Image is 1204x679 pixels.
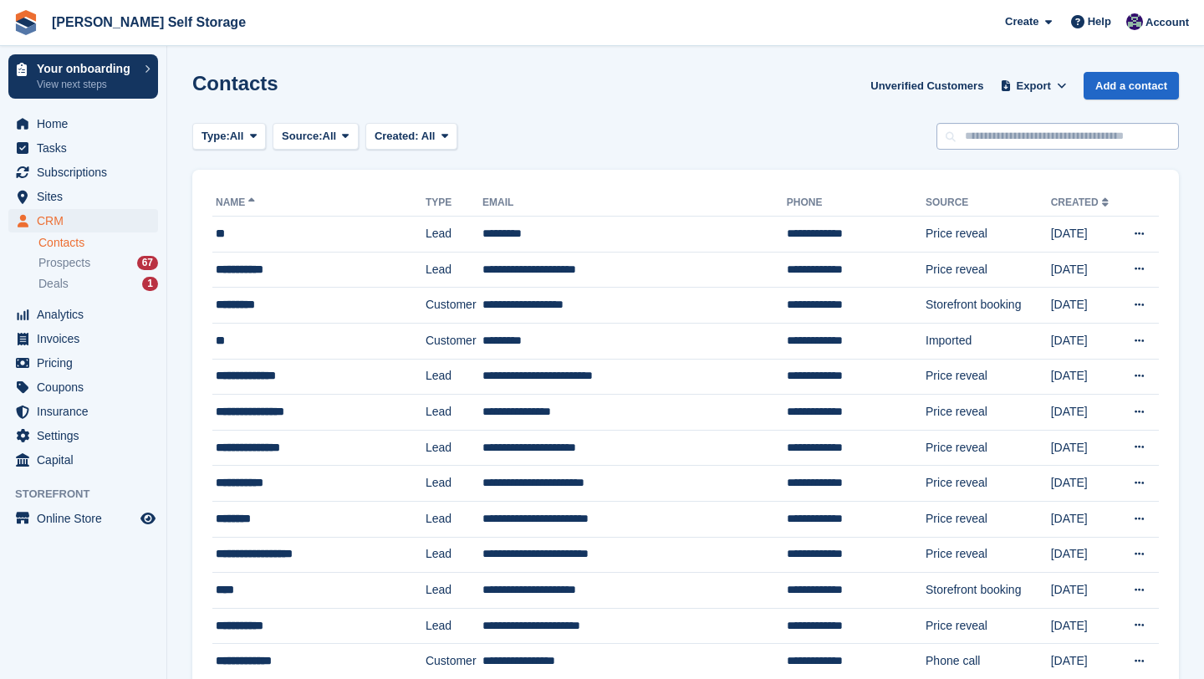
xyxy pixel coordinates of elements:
td: Lead [426,430,482,466]
a: Unverified Customers [864,72,990,100]
a: menu [8,327,158,350]
a: Prospects 67 [38,254,158,272]
td: [DATE] [1051,359,1120,395]
a: [PERSON_NAME] Self Storage [45,8,253,36]
td: [DATE] [1051,252,1120,288]
p: Your onboarding [37,63,136,74]
td: Price reveal [926,537,1051,573]
a: menu [8,185,158,208]
th: Phone [787,190,926,217]
button: Type: All [192,123,266,151]
td: [DATE] [1051,217,1120,253]
span: CRM [37,209,137,232]
a: menu [8,507,158,530]
span: All [421,130,436,142]
span: Storefront [15,486,166,503]
td: Price reveal [926,501,1051,537]
a: menu [8,424,158,447]
td: [DATE] [1051,466,1120,502]
th: Source [926,190,1051,217]
td: [DATE] [1051,608,1120,644]
img: Matthew Jones [1126,13,1143,30]
span: Source: [282,128,322,145]
div: 1 [142,277,158,291]
span: Pricing [37,351,137,375]
h1: Contacts [192,72,278,94]
span: Coupons [37,375,137,399]
a: menu [8,400,158,423]
td: Price reveal [926,466,1051,502]
a: Preview store [138,508,158,528]
span: Online Store [37,507,137,530]
a: menu [8,161,158,184]
td: [DATE] [1051,288,1120,324]
td: Price reveal [926,359,1051,395]
a: menu [8,136,158,160]
th: Email [482,190,787,217]
td: Customer [426,288,482,324]
td: Lead [426,608,482,644]
td: Price reveal [926,608,1051,644]
a: menu [8,209,158,232]
a: Created [1051,197,1112,208]
a: menu [8,448,158,472]
span: Deals [38,276,69,292]
a: menu [8,351,158,375]
a: Your onboarding View next steps [8,54,158,99]
td: Lead [426,537,482,573]
td: [DATE] [1051,537,1120,573]
td: Price reveal [926,217,1051,253]
a: menu [8,112,158,135]
td: Lead [426,573,482,609]
a: Name [216,197,258,208]
td: Lead [426,501,482,537]
td: Storefront booking [926,288,1051,324]
span: Settings [37,424,137,447]
a: Add a contact [1084,72,1179,100]
button: Created: All [365,123,457,151]
span: Invoices [37,327,137,350]
span: Analytics [37,303,137,326]
span: Sites [37,185,137,208]
span: All [230,128,244,145]
span: Prospects [38,255,90,271]
td: [DATE] [1051,501,1120,537]
span: Home [37,112,137,135]
button: Export [997,72,1070,100]
td: [DATE] [1051,430,1120,466]
span: Insurance [37,400,137,423]
button: Source: All [273,123,359,151]
td: Price reveal [926,430,1051,466]
td: Lead [426,359,482,395]
td: Lead [426,217,482,253]
span: Create [1005,13,1038,30]
span: Type: [202,128,230,145]
span: Tasks [37,136,137,160]
a: Contacts [38,235,158,251]
span: Account [1145,14,1189,31]
p: View next steps [37,77,136,92]
span: Help [1088,13,1111,30]
td: Customer [426,323,482,359]
div: 67 [137,256,158,270]
span: Capital [37,448,137,472]
span: All [323,128,337,145]
a: Deals 1 [38,275,158,293]
td: Storefront booking [926,573,1051,609]
td: Lead [426,395,482,431]
a: menu [8,375,158,399]
span: Subscriptions [37,161,137,184]
td: Lead [426,252,482,288]
td: Price reveal [926,252,1051,288]
span: Export [1017,78,1051,94]
th: Type [426,190,482,217]
td: [DATE] [1051,323,1120,359]
a: menu [8,303,158,326]
td: [DATE] [1051,573,1120,609]
td: Imported [926,323,1051,359]
td: Price reveal [926,395,1051,431]
td: [DATE] [1051,395,1120,431]
td: Lead [426,466,482,502]
span: Created: [375,130,419,142]
img: stora-icon-8386f47178a22dfd0bd8f6a31ec36ba5ce8667c1dd55bd0f319d3a0aa187defe.svg [13,10,38,35]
